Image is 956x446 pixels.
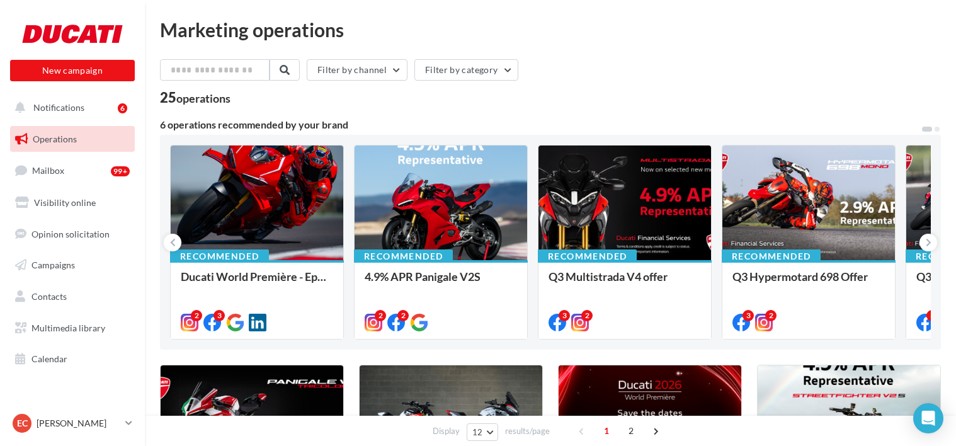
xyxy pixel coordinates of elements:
[191,310,202,321] div: 2
[8,190,137,216] a: Visibility online
[913,403,943,433] div: Open Intercom Messenger
[213,310,225,321] div: 3
[8,346,137,372] a: Calendar
[37,417,120,430] p: [PERSON_NAME]
[549,270,701,295] div: Q3 Multistrada V4 offer
[8,315,137,341] a: Multimedia library
[160,20,941,39] div: Marketing operations
[31,228,110,239] span: Opinion solicitation
[8,94,132,121] button: Notifications 6
[34,197,96,208] span: Visibility online
[375,310,386,321] div: 2
[467,423,499,441] button: 12
[732,270,885,295] div: Q3 Hypermotard 698 Offer
[33,134,77,144] span: Operations
[32,165,64,176] span: Mailbox
[10,60,135,81] button: New campaign
[581,310,593,321] div: 2
[559,310,570,321] div: 3
[433,425,460,437] span: Display
[8,157,137,184] a: Mailbox99+
[176,93,230,104] div: operations
[538,249,637,263] div: Recommended
[111,166,130,176] div: 99+
[31,291,67,302] span: Contacts
[33,102,84,113] span: Notifications
[181,270,333,295] div: Ducati World Première - Episode 2
[31,260,75,270] span: Campaigns
[397,310,409,321] div: 2
[8,126,137,152] a: Operations
[505,425,550,437] span: results/page
[10,411,135,435] a: EC [PERSON_NAME]
[926,310,938,321] div: 3
[472,427,483,437] span: 12
[8,221,137,248] a: Opinion solicitation
[17,417,28,430] span: EC
[722,249,821,263] div: Recommended
[365,270,517,295] div: 4.9% APR Panigale V2S
[354,249,453,263] div: Recommended
[8,252,137,278] a: Campaigns
[31,323,105,333] span: Multimedia library
[596,421,617,441] span: 1
[160,120,921,130] div: 6 operations recommended by your brand
[307,59,407,81] button: Filter by channel
[160,91,230,105] div: 25
[743,310,754,321] div: 3
[621,421,641,441] span: 2
[8,283,137,310] a: Contacts
[414,59,518,81] button: Filter by category
[118,103,127,113] div: 6
[31,353,67,364] span: Calendar
[170,249,269,263] div: Recommended
[765,310,777,321] div: 2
